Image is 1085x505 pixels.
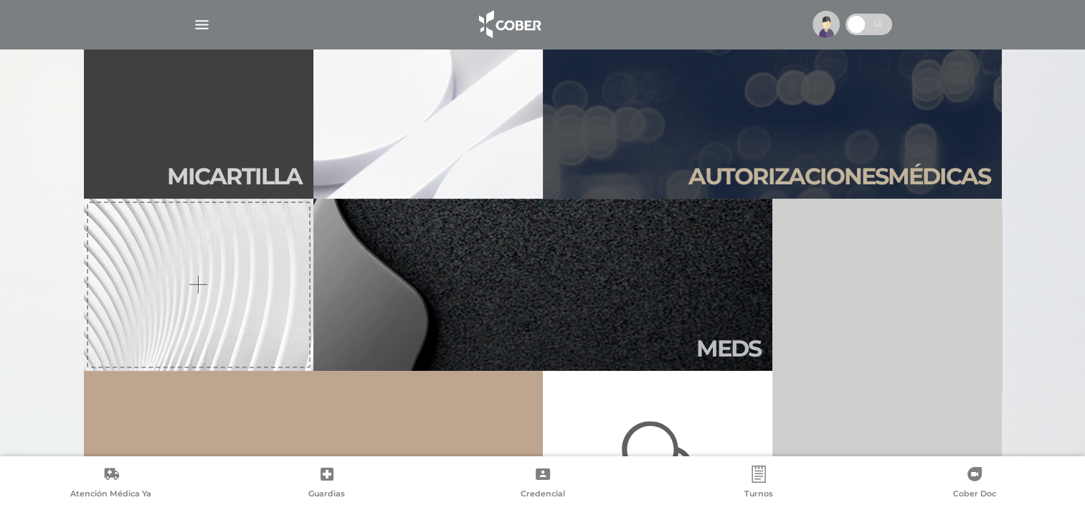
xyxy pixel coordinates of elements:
[471,7,546,42] img: logo_cober_home-white.png
[193,16,211,34] img: Cober_menu-lines-white.svg
[313,199,772,371] a: Meds
[953,489,996,501] span: Cober Doc
[812,11,840,38] img: profile-placeholder.svg
[167,163,302,190] h2: Mi car tilla
[521,489,565,501] span: Credencial
[3,466,219,502] a: Atención Médica Ya
[650,466,866,502] a: Turnos
[696,335,761,362] h2: Meds
[84,27,313,199] a: Micartilla
[308,489,345,501] span: Guardias
[219,466,435,502] a: Guardias
[435,466,650,502] a: Credencial
[543,27,1002,199] a: Autorizacionesmédicas
[70,489,151,501] span: Atención Médica Ya
[688,163,990,190] h2: Autori zaciones médicas
[744,489,773,501] span: Turnos
[866,466,1082,502] a: Cober Doc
